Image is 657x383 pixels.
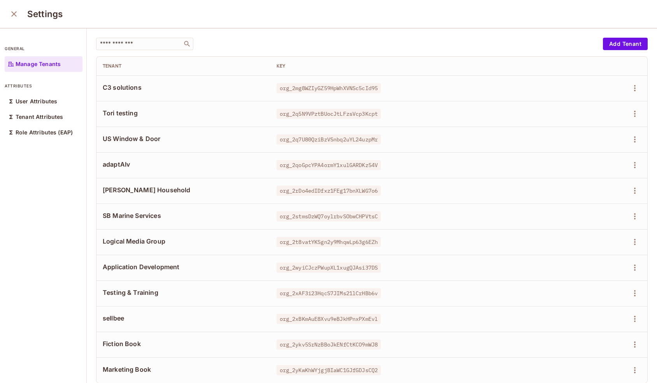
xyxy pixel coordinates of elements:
span: org_2ykv5SrNzBBoJkENfCtKCO9mWJ8 [277,339,381,350]
span: [PERSON_NAME] Household [103,186,264,194]
span: C3 solutions [103,83,264,92]
button: Add Tenant [603,38,648,50]
span: Logical Media Group [103,237,264,245]
span: org_2mg8WZIyGZ59HpWhXVNSc5cId95 [277,83,381,93]
p: Role Attributes (EAP) [16,129,73,136]
span: org_2q7U80QziBzVSnbq2uYL24uzpMr [277,134,381,144]
span: adaptAIv [103,160,264,169]
div: Tenant [103,63,264,69]
span: Marketing Book [103,365,264,374]
h3: Settings [27,9,63,19]
span: org_2xAF3i23HqcS7JIMs21lCrHBb6v [277,288,381,298]
p: Manage Tenants [16,61,61,67]
p: User Attributes [16,98,57,104]
span: SB Marine Services [103,211,264,220]
span: org_2wyiCJczPWupXL1xugQJAsi37DS [277,263,381,273]
span: org_2xBKmAuE8Xvu9eBJkHPnxPXmEvl [277,314,381,324]
button: close [6,6,22,22]
span: org_2stmsDzWQ7oylrbvSObwCHPVtsC [277,211,381,221]
span: Application Development [103,263,264,271]
span: org_2q5N9VPztBUocJtLFzsVcp3Kcpt [277,109,381,119]
span: org_2t8vatYKSgn2y9MhqwLp63g6EZh [277,237,381,247]
span: org_2yKwKhWYjgjBIaWC1GJfGDJsCQ2 [277,365,381,375]
span: Testing & Training [103,288,264,297]
span: org_2rDo4edIDfxz1FEg17bnXLWG7o6 [277,186,381,196]
span: Fiction Book [103,339,264,348]
div: Key [277,63,575,69]
span: sellbee [103,314,264,322]
p: Tenant Attributes [16,114,63,120]
span: org_2qoGpcYPA4ormY1xulGARDKz54V [277,160,381,170]
p: general [5,45,82,52]
p: attributes [5,83,82,89]
span: Tori testing [103,109,264,117]
span: US Window & Door [103,134,264,143]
